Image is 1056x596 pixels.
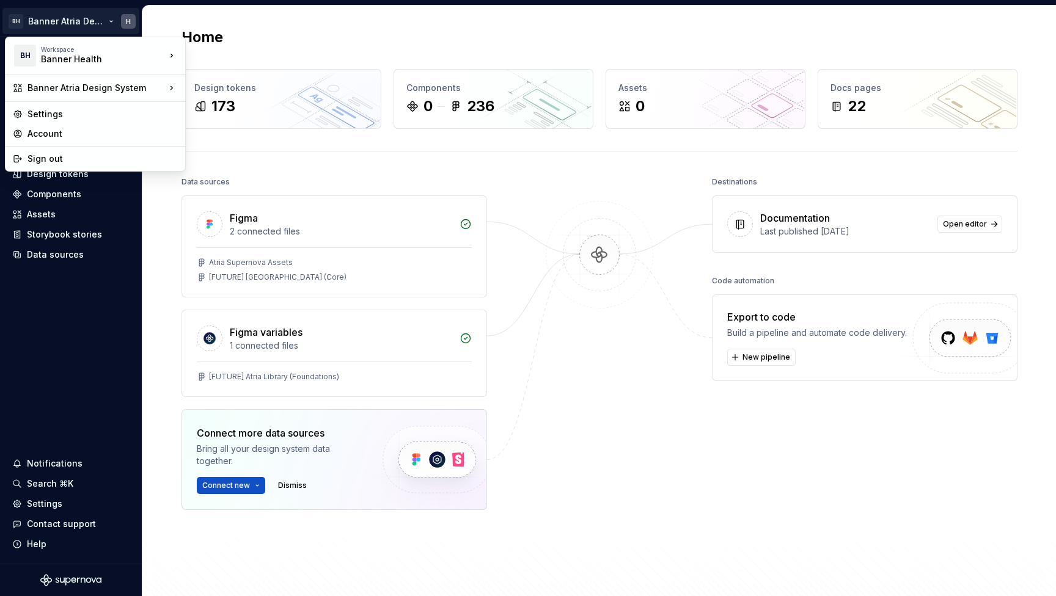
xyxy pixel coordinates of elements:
div: Account [28,128,178,140]
div: Banner Health [41,53,145,65]
div: Settings [28,108,178,120]
div: Workspace [41,46,166,53]
div: BH [14,45,36,67]
div: Sign out [28,153,178,165]
div: Banner Atria Design System [28,82,166,94]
